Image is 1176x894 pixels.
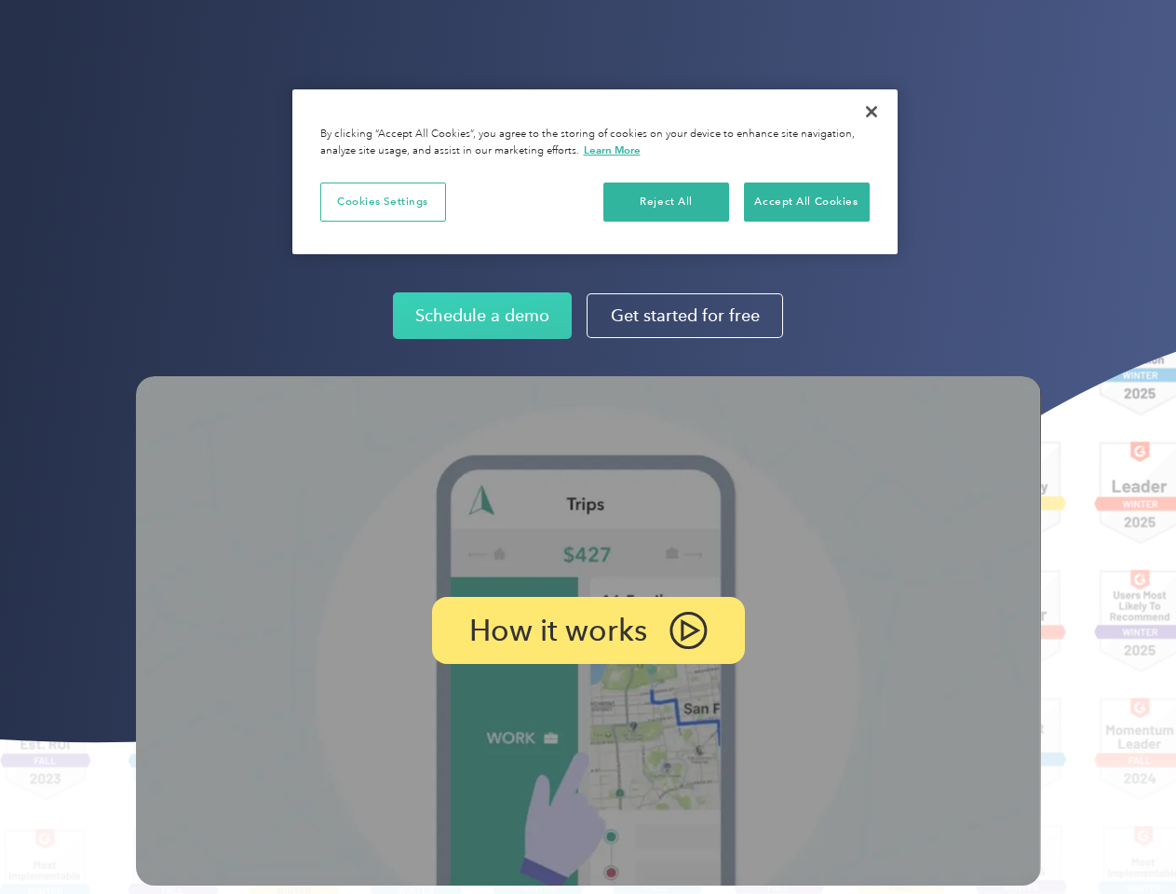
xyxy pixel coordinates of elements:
[469,619,647,642] p: How it works
[851,91,892,132] button: Close
[603,183,729,222] button: Reject All
[320,127,870,159] div: By clicking “Accept All Cookies”, you agree to the storing of cookies on your device to enhance s...
[587,293,783,338] a: Get started for free
[584,143,641,156] a: More information about your privacy, opens in a new tab
[292,89,898,254] div: Cookie banner
[744,183,870,222] button: Accept All Cookies
[393,292,572,339] a: Schedule a demo
[320,183,446,222] button: Cookies Settings
[292,89,898,254] div: Privacy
